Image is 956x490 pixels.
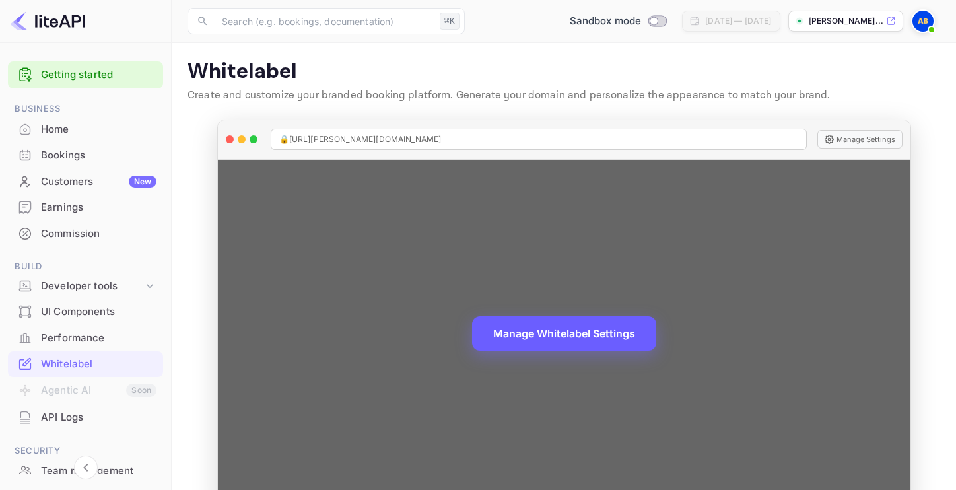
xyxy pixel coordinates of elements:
a: CustomersNew [8,169,163,193]
button: Manage Whitelabel Settings [472,316,656,351]
div: Switch to Production mode [564,14,672,29]
div: Commission [8,221,163,247]
div: Whitelabel [8,351,163,377]
a: Team management [8,458,163,483]
a: Performance [8,326,163,350]
a: Bookings [8,143,163,167]
a: Commission [8,221,163,246]
div: [DATE] — [DATE] [705,15,771,27]
div: Customers [41,174,156,190]
div: API Logs [41,410,156,425]
div: UI Components [41,304,156,320]
a: API Logs [8,405,163,429]
span: 🔒 [URL][PERSON_NAME][DOMAIN_NAME] [279,133,442,145]
div: Developer tools [41,279,143,294]
div: Bookings [8,143,163,168]
img: LiteAPI logo [11,11,85,32]
span: Sandbox mode [570,14,642,29]
div: Earnings [41,200,156,215]
span: Security [8,444,163,458]
div: New [129,176,156,188]
div: CustomersNew [8,169,163,195]
div: Home [41,122,156,137]
div: Performance [8,326,163,351]
p: Create and customize your branded booking platform. Generate your domain and personalize the appe... [188,88,940,104]
a: Home [8,117,163,141]
span: Business [8,102,163,116]
a: Getting started [41,67,156,83]
a: UI Components [8,299,163,324]
p: Whitelabel [188,59,940,85]
div: Performance [41,331,156,346]
button: Collapse navigation [74,456,98,479]
div: Earnings [8,195,163,221]
div: UI Components [8,299,163,325]
img: Abdellah Benomar [912,11,934,32]
div: Whitelabel [41,357,156,372]
div: Team management [8,458,163,484]
button: Manage Settings [817,130,903,149]
div: Bookings [41,148,156,163]
input: Search (e.g. bookings, documentation) [214,8,434,34]
div: Developer tools [8,275,163,298]
div: Home [8,117,163,143]
div: ⌘K [440,13,460,30]
span: Build [8,260,163,274]
div: Getting started [8,61,163,88]
p: [PERSON_NAME]... [809,15,883,27]
a: Whitelabel [8,351,163,376]
a: Earnings [8,195,163,219]
div: Team management [41,464,156,479]
div: API Logs [8,405,163,431]
div: Commission [41,227,156,242]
